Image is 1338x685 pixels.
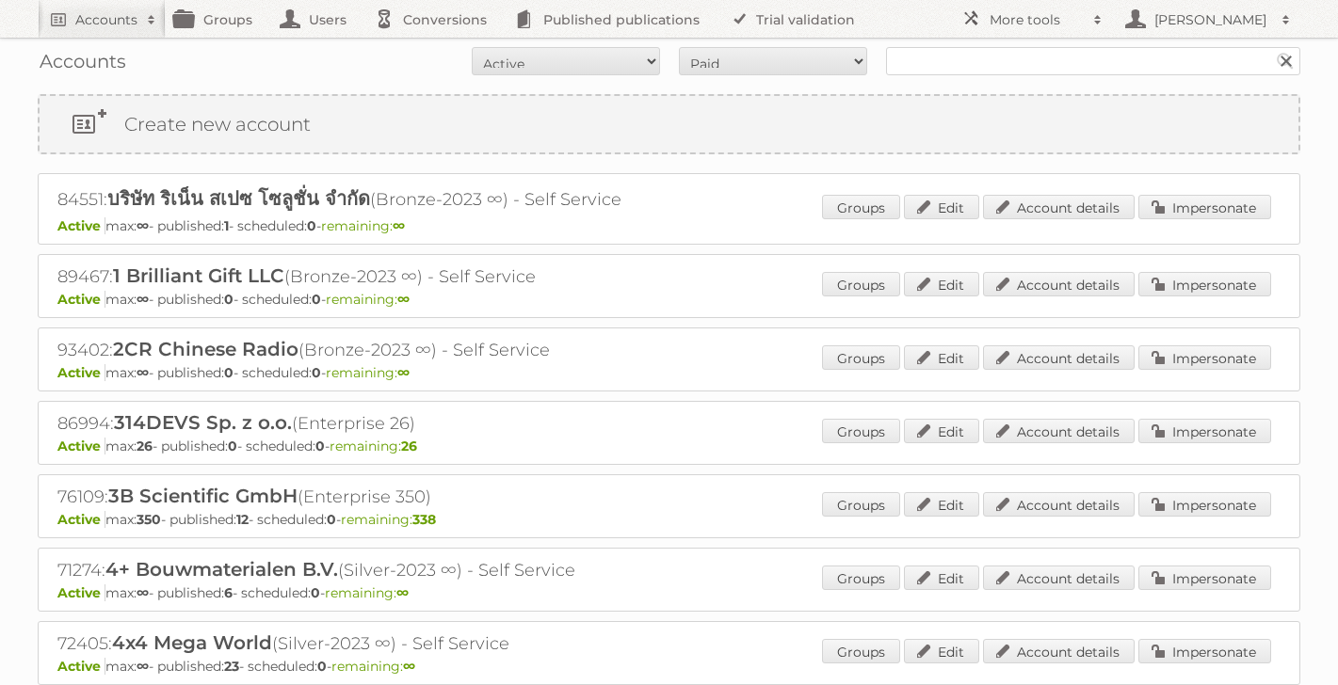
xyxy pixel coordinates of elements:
a: Edit [904,566,979,590]
strong: 350 [137,511,161,528]
strong: 0 [311,584,320,601]
p: max: - published: - scheduled: - [57,364,1281,381]
strong: 0 [317,658,327,675]
span: remaining: [326,291,410,308]
a: Account details [983,272,1135,296]
a: Groups [822,195,900,219]
strong: ∞ [137,364,149,381]
strong: ∞ [393,217,405,234]
strong: 1 [224,217,229,234]
h2: More tools [990,10,1084,29]
a: Impersonate [1138,272,1271,296]
a: Impersonate [1138,566,1271,590]
strong: 0 [228,438,237,454]
strong: ∞ [396,584,409,601]
p: max: - published: - scheduled: - [57,658,1281,675]
a: Impersonate [1138,195,1271,219]
a: Account details [983,566,1135,590]
strong: 26 [137,438,153,454]
h2: 76109: (Enterprise 350) [57,485,717,509]
span: 2CR Chinese Radio [113,338,298,360]
strong: ∞ [397,364,410,381]
strong: 23 [224,658,239,675]
h2: 89467: (Bronze-2023 ∞) - Self Service [57,264,717,289]
p: max: - published: - scheduled: - [57,438,1281,454]
span: remaining: [341,511,436,528]
h2: 84551: (Bronze-2023 ∞) - Self Service [57,183,717,215]
span: Active [57,584,105,601]
span: 4+ Bouwmaterialen B.V. [105,558,338,581]
span: 314DEVS Sp. z o.o. [114,411,292,434]
span: Active [57,511,105,528]
strong: 338 [412,511,436,528]
strong: 0 [312,364,321,381]
h2: Accounts [75,10,137,29]
strong: 0 [224,291,234,308]
span: Active [57,364,105,381]
h2: 71274: (Silver-2023 ∞) - Self Service [57,558,717,582]
strong: 0 [307,217,316,234]
span: 4x4 Mega World [112,631,272,654]
a: Account details [983,345,1135,370]
h2: 93402: (Bronze-2023 ∞) - Self Service [57,338,717,362]
p: max: - published: - scheduled: - [57,511,1281,528]
a: Account details [983,195,1135,219]
p: max: - published: - scheduled: - [57,217,1281,234]
a: Groups [822,566,900,590]
strong: 0 [315,438,325,454]
strong: 6 [224,584,233,601]
strong: 0 [327,511,336,528]
a: Groups [822,492,900,517]
span: remaining: [326,364,410,381]
a: Edit [904,345,979,370]
strong: ∞ [403,658,415,675]
strong: ∞ [137,291,149,308]
strong: ∞ [137,217,149,234]
a: Edit [904,492,979,517]
a: Edit [904,639,979,663]
a: Impersonate [1138,419,1271,443]
a: Account details [983,639,1135,663]
strong: ∞ [137,584,149,601]
a: Impersonate [1138,639,1271,663]
p: max: - published: - scheduled: - [57,584,1281,601]
a: Groups [822,419,900,443]
a: Impersonate [1138,345,1271,370]
span: remaining: [330,438,417,454]
span: บริษัท ริเน็น สเปซ โซลูชั่น จำกัด [107,187,370,210]
span: Active [57,438,105,454]
a: Edit [904,195,979,219]
span: remaining: [325,584,409,601]
a: Account details [983,419,1135,443]
h2: [PERSON_NAME] [1150,10,1272,29]
a: Groups [822,345,900,370]
a: Groups [822,639,900,663]
strong: 26 [401,438,417,454]
a: Groups [822,272,900,296]
span: remaining: [331,658,415,675]
a: Impersonate [1138,492,1271,517]
span: 3B Scientific GmbH [108,485,298,507]
span: Active [57,291,105,308]
span: remaining: [321,217,405,234]
a: Edit [904,419,979,443]
span: Active [57,217,105,234]
span: 1 Brilliant Gift LLC [113,264,284,287]
p: max: - published: - scheduled: - [57,291,1281,308]
a: Account details [983,492,1135,517]
strong: 0 [312,291,321,308]
input: Search [1271,47,1299,75]
a: Create new account [40,96,1298,152]
strong: 12 [236,511,249,528]
strong: 0 [224,364,234,381]
h2: 72405: (Silver-2023 ∞) - Self Service [57,631,717,656]
strong: ∞ [137,658,149,675]
span: Active [57,658,105,675]
strong: ∞ [397,291,410,308]
a: Edit [904,272,979,296]
h2: 86994: (Enterprise 26) [57,411,717,436]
